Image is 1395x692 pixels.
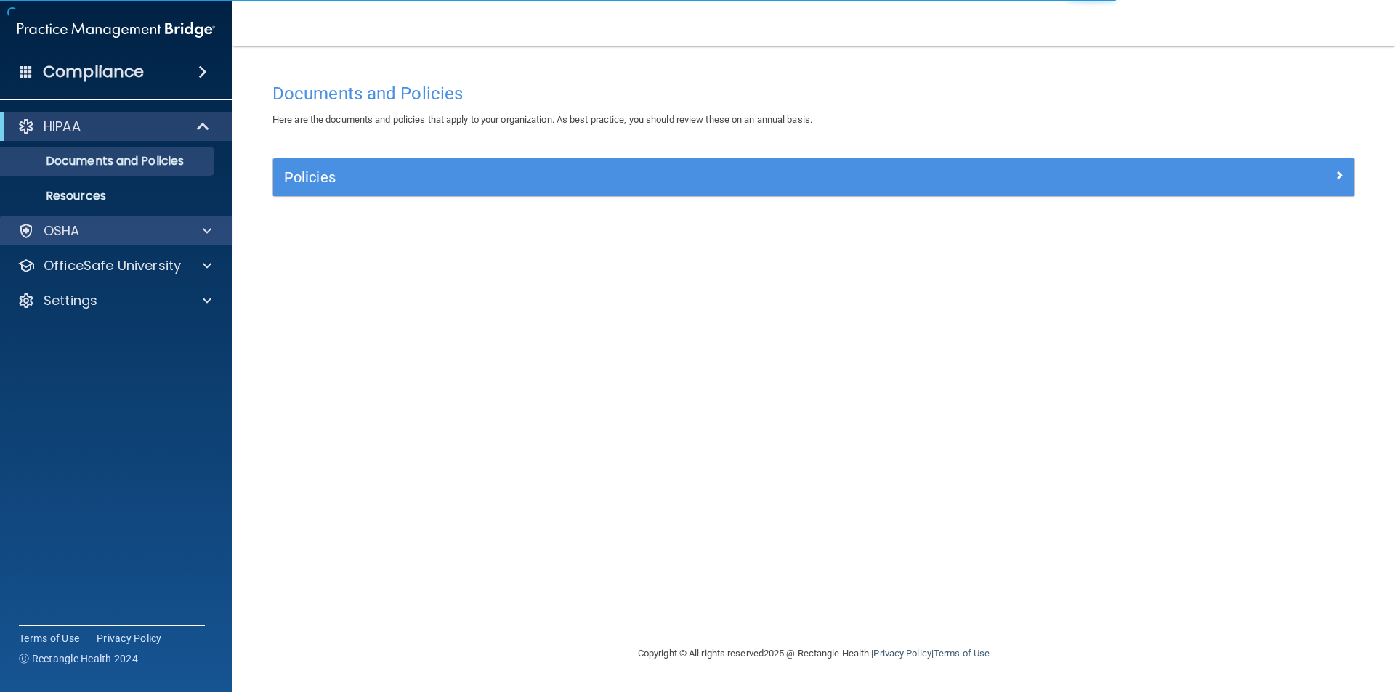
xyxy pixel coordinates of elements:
[549,630,1079,677] div: Copyright © All rights reserved 2025 @ Rectangle Health | |
[97,631,162,646] a: Privacy Policy
[17,257,211,274] a: OfficeSafe University
[284,166,1343,189] a: Policies
[17,15,215,44] img: PMB logo
[934,648,990,659] a: Terms of Use
[272,84,1355,103] h4: Documents and Policies
[19,631,79,646] a: Terms of Use
[44,257,181,274] p: OfficeSafe University
[44,118,81,135] p: HIPAA
[43,62,144,82] h4: Compliance
[873,648,931,659] a: Privacy Policy
[17,292,211,309] a: Settings
[284,169,1073,185] h5: Policies
[44,292,97,309] p: Settings
[272,114,812,125] span: Here are the documents and policies that apply to your organization. As best practice, you should...
[9,154,208,168] p: Documents and Policies
[19,651,138,666] span: Ⓒ Rectangle Health 2024
[17,118,211,135] a: HIPAA
[17,222,211,240] a: OSHA
[44,222,80,240] p: OSHA
[9,189,208,203] p: Resources
[1142,589,1378,647] iframe: Drift Widget Chat Controller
